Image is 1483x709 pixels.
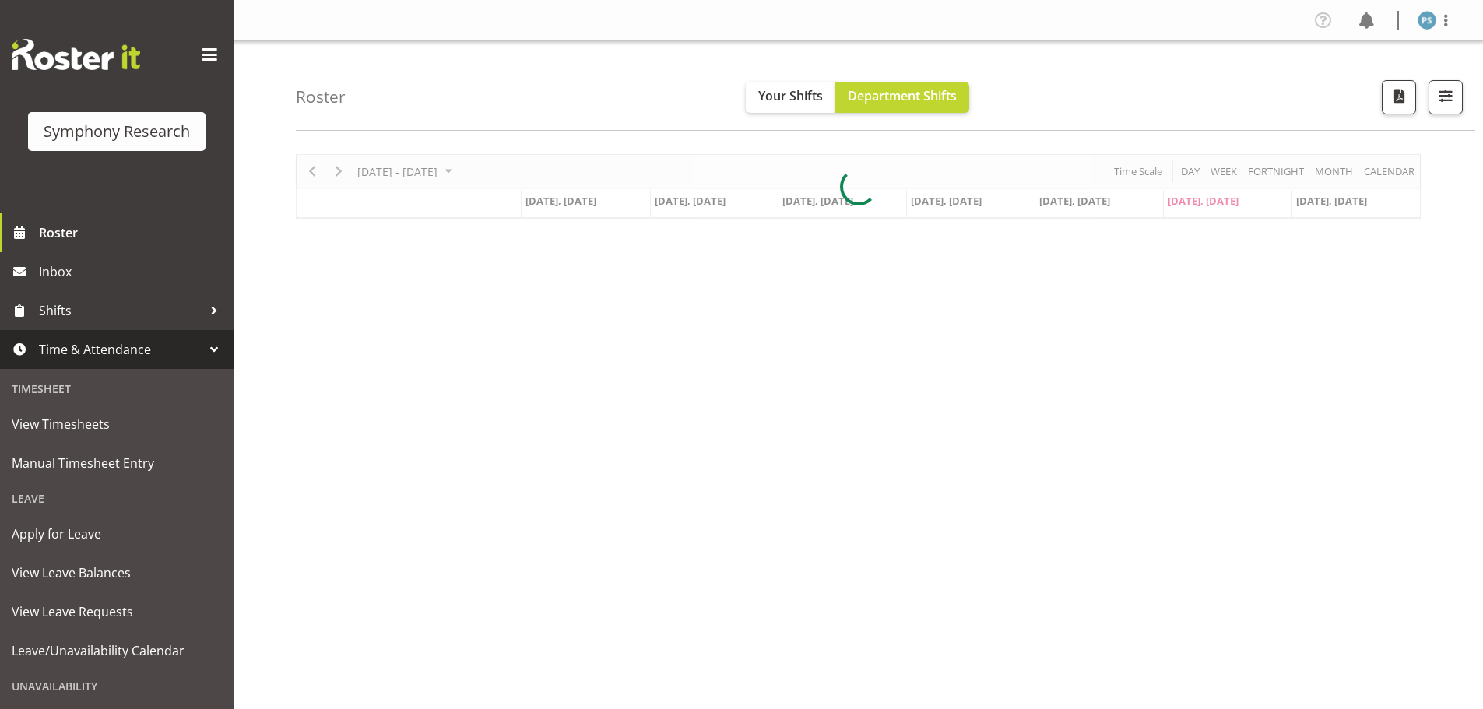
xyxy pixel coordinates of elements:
span: Inbox [39,260,226,283]
span: View Leave Requests [12,600,222,623]
span: Manual Timesheet Entry [12,451,222,475]
div: Symphony Research [44,120,190,143]
span: Shifts [39,299,202,322]
span: Roster [39,221,226,244]
div: Timesheet [4,373,230,405]
span: Apply for Leave [12,522,222,546]
a: Apply for Leave [4,514,230,553]
a: View Leave Balances [4,553,230,592]
button: Download a PDF of the roster according to the set date range. [1382,80,1416,114]
button: Your Shifts [746,82,835,113]
span: Time & Attendance [39,338,202,361]
span: Your Shifts [758,87,823,104]
a: View Timesheets [4,405,230,444]
div: Leave [4,483,230,514]
button: Department Shifts [835,82,969,113]
img: Rosterit website logo [12,39,140,70]
a: Manual Timesheet Entry [4,444,230,483]
div: Unavailability [4,670,230,702]
a: Leave/Unavailability Calendar [4,631,230,670]
a: View Leave Requests [4,592,230,631]
span: Leave/Unavailability Calendar [12,639,222,662]
span: View Leave Balances [12,561,222,584]
img: paul-s-stoneham1982.jpg [1418,11,1436,30]
span: Department Shifts [848,87,957,104]
span: View Timesheets [12,412,222,436]
h4: Roster [296,88,346,106]
button: Filter Shifts [1429,80,1463,114]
